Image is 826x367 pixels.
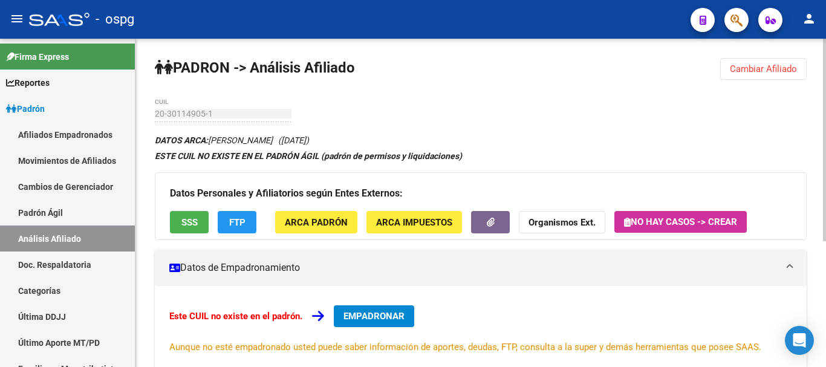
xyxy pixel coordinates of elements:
[624,216,737,227] span: No hay casos -> Crear
[218,211,256,233] button: FTP
[528,217,596,228] strong: Organismos Ext.
[366,211,462,233] button: ARCA Impuestos
[169,311,302,322] strong: Este CUIL no existe en el padrón.
[155,135,273,145] span: [PERSON_NAME]
[181,217,198,228] span: SSS
[275,211,357,233] button: ARCA Padrón
[169,261,778,274] mat-panel-title: Datos de Empadronamiento
[730,63,797,74] span: Cambiar Afiliado
[802,11,816,26] mat-icon: person
[6,102,45,115] span: Padrón
[155,151,462,161] strong: ESTE CUIL NO EXISTE EN EL PADRÓN ÁGIL (padrón de permisos y liquidaciones)
[278,135,309,145] span: ([DATE])
[343,311,405,322] span: EMPADRONAR
[229,217,246,228] span: FTP
[6,50,69,63] span: Firma Express
[285,217,348,228] span: ARCA Padrón
[155,250,807,286] mat-expansion-panel-header: Datos de Empadronamiento
[155,59,355,76] strong: PADRON -> Análisis Afiliado
[6,76,50,89] span: Reportes
[614,211,747,233] button: No hay casos -> Crear
[170,185,792,202] h3: Datos Personales y Afiliatorios según Entes Externos:
[519,211,605,233] button: Organismos Ext.
[376,217,452,228] span: ARCA Impuestos
[96,6,134,33] span: - ospg
[785,326,814,355] div: Open Intercom Messenger
[170,211,209,233] button: SSS
[155,135,208,145] strong: DATOS ARCA:
[10,11,24,26] mat-icon: menu
[334,305,414,327] button: EMPADRONAR
[720,58,807,80] button: Cambiar Afiliado
[169,342,761,352] span: Aunque no esté empadronado usted puede saber información de aportes, deudas, FTP, consulta a la s...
